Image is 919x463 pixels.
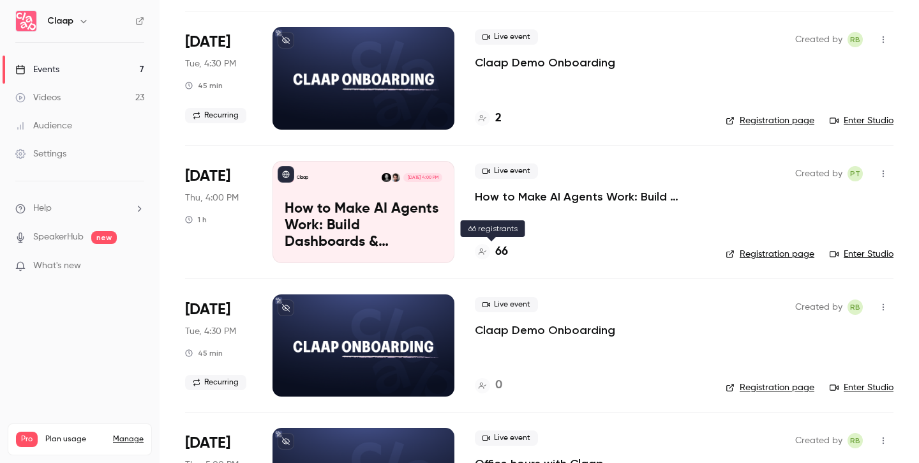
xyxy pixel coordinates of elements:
span: Tue, 4:30 PM [185,325,236,338]
a: How to Make AI Agents Work: Build Dashboards & Automations with Claap MCP [475,189,705,204]
span: new [91,231,117,244]
span: PT [850,166,860,181]
img: Claap [16,11,36,31]
li: help-dropdown-opener [15,202,144,215]
span: Pierre Touzeau [848,166,863,181]
a: 0 [475,377,502,394]
div: Videos [15,91,61,104]
span: [DATE] 4:00 PM [403,173,442,182]
img: Pierre Touzeau [391,173,400,182]
p: Claap [297,174,308,181]
h4: 2 [495,110,502,127]
span: Created by [795,166,842,181]
span: [DATE] [185,32,230,52]
a: Registration page [726,381,814,394]
span: Robin Bonduelle [848,32,863,47]
span: [DATE] [185,166,230,186]
span: Live event [475,297,538,312]
div: Sep 16 Tue, 5:30 PM (Europe/Paris) [185,294,252,397]
div: 45 min [185,348,223,358]
div: Settings [15,148,66,160]
a: Registration page [726,248,814,261]
span: Recurring [185,108,246,123]
span: RB [850,433,860,448]
span: What's new [33,259,81,273]
span: Plan usage [45,434,105,444]
div: 45 min [185,80,223,91]
h6: Claap [47,15,73,27]
span: [DATE] [185,300,230,320]
a: 66 [475,243,508,261]
a: Enter Studio [830,381,893,394]
span: Created by [795,32,842,47]
div: 1 h [185,215,207,225]
a: Claap Demo Onboarding [475,323,615,338]
span: Live event [475,29,538,45]
span: Help [33,202,52,215]
span: RB [850,32,860,47]
div: Sep 9 Tue, 5:30 PM (Europe/Paris) [185,27,252,129]
span: Live event [475,163,538,179]
span: Robin Bonduelle [848,300,863,315]
span: [DATE] [185,433,230,453]
span: Thu, 4:00 PM [185,192,239,204]
a: SpeakerHub [33,231,84,244]
div: Sep 11 Thu, 4:00 PM (Europe/Lisbon) [185,161,252,263]
span: Robin Bonduelle [848,433,863,448]
div: Events [15,63,59,76]
span: Recurring [185,375,246,390]
span: Tue, 4:30 PM [185,57,236,70]
span: Created by [795,300,842,315]
h4: 0 [495,377,502,394]
span: Pro [16,432,38,447]
a: How to Make AI Agents Work: Build Dashboards & Automations with Claap MCPClaapPierre TouzeauRobin... [273,161,454,263]
img: Robin Bonduelle [382,173,391,182]
iframe: Noticeable Trigger [129,261,144,272]
span: Created by [795,433,842,448]
h4: 66 [495,243,508,261]
a: Enter Studio [830,114,893,127]
a: Enter Studio [830,248,893,261]
a: 2 [475,110,502,127]
span: RB [850,300,860,315]
a: Registration page [726,114,814,127]
span: Live event [475,430,538,446]
p: How to Make AI Agents Work: Build Dashboards & Automations with Claap MCP [285,201,442,250]
a: Claap Demo Onboarding [475,55,615,70]
div: Audience [15,119,72,132]
a: Manage [113,434,144,444]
